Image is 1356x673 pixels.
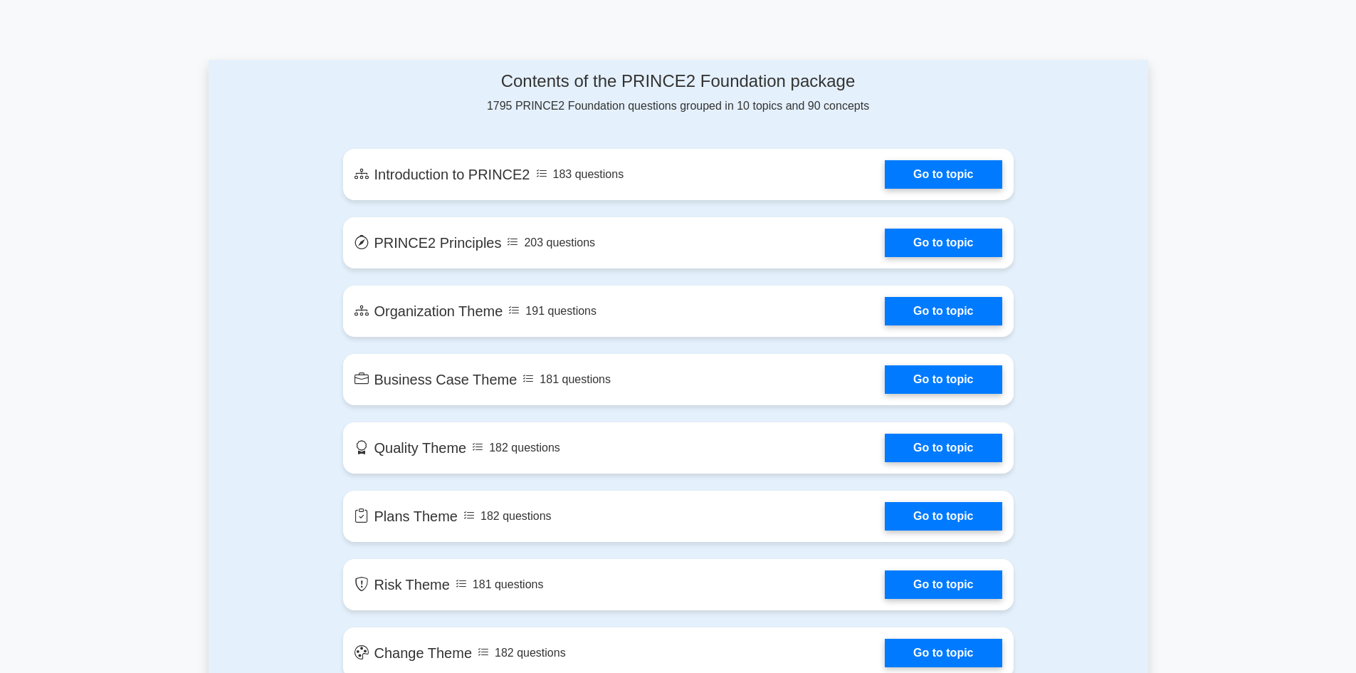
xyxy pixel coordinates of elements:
[343,71,1014,92] h4: Contents of the PRINCE2 Foundation package
[885,639,1002,667] a: Go to topic
[343,71,1014,115] div: 1795 PRINCE2 Foundation questions grouped in 10 topics and 90 concepts
[885,297,1002,325] a: Go to topic
[885,434,1002,462] a: Go to topic
[885,502,1002,531] a: Go to topic
[885,160,1002,189] a: Go to topic
[885,570,1002,599] a: Go to topic
[885,365,1002,394] a: Go to topic
[885,229,1002,257] a: Go to topic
